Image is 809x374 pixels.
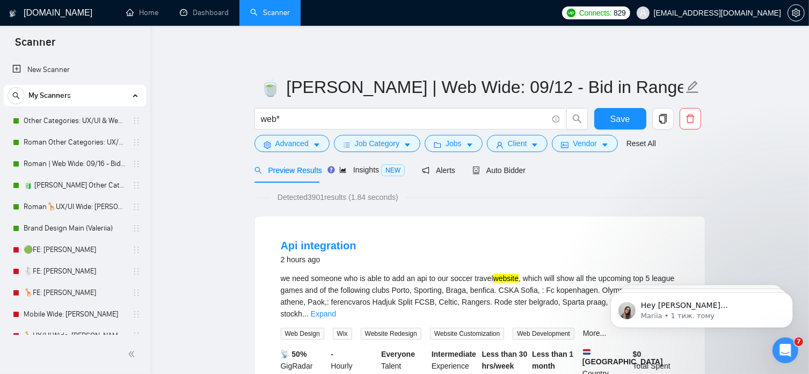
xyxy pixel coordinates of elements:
[404,141,411,149] span: caret-down
[254,166,322,175] span: Preview Results
[270,191,406,203] span: Detected 3901 results (1.84 seconds)
[261,112,548,126] input: Search Freelance Jobs...
[132,267,141,276] span: holder
[132,181,141,190] span: holder
[313,141,320,149] span: caret-down
[680,114,701,124] span: delete
[493,274,519,283] mark: website
[639,9,647,17] span: user
[260,74,683,100] input: Scanner name...
[552,116,559,123] span: info-circle
[573,138,596,149] span: Vendor
[132,138,141,147] span: holder
[47,41,185,51] p: Message from Mariia, sent 1 тиж. тому
[561,141,569,149] span: idcard
[552,135,617,152] button: idcardVendorcaret-down
[24,218,126,239] a: Brand Design Main (Valeriia)
[381,350,415,358] b: Everyone
[579,7,611,19] span: Connects:
[311,310,336,318] a: Expand
[339,166,347,174] span: area-chart
[653,114,673,124] span: copy
[132,246,141,254] span: holder
[331,350,333,358] b: -
[8,87,25,104] button: search
[281,328,324,340] span: Web Design
[583,329,607,337] a: More...
[680,108,701,130] button: delete
[24,110,126,132] a: Other Categories: UX/UI & Web design [PERSON_NAME]
[355,138,399,149] span: Job Category
[132,160,141,168] span: holder
[8,92,24,99] span: search
[275,138,309,149] span: Advanced
[333,328,352,340] span: Wix
[772,337,798,363] iframe: Intercom live chat
[425,135,483,152] button: folderJobscaret-down
[254,167,262,174] span: search
[254,135,330,152] button: settingAdvancedcaret-down
[614,7,625,19] span: 829
[594,108,646,130] button: Save
[487,135,548,152] button: userClientcaret-down
[788,9,804,17] span: setting
[24,261,126,282] a: 🐇FE: [PERSON_NAME]
[343,141,351,149] span: bars
[432,350,476,358] b: Intermediate
[532,350,573,370] b: Less than 1 month
[610,112,630,126] span: Save
[496,141,504,149] span: user
[422,166,455,175] span: Alerts
[422,167,429,174] span: notification
[28,85,71,106] span: My Scanners
[472,167,480,174] span: robot
[24,304,126,325] a: Mobile Wide: [PERSON_NAME]
[626,138,656,149] a: Reset All
[24,132,126,153] a: Roman Other Categories: UX/UI & Web design copy [PERSON_NAME]
[264,141,271,149] span: setting
[180,8,229,17] a: dashboardDashboard
[47,31,185,200] span: Hey [PERSON_NAME][EMAIL_ADDRESS][DOMAIN_NAME], Looks like your Upwork agency [PERSON_NAME] Design...
[24,153,126,175] a: Roman | Web Wide: 09/16 - Bid in Range
[281,240,356,251] a: Api integration
[326,165,336,175] div: Tooltip anchor
[446,138,462,149] span: Jobs
[6,34,64,57] span: Scanner
[24,175,126,196] a: 🧃 [PERSON_NAME] Other Categories 09.12: UX/UI & Web design
[128,349,139,359] span: double-left
[361,328,421,340] span: Website Redesign
[339,166,405,174] span: Insights
[582,348,663,366] b: [GEOGRAPHIC_DATA]
[132,117,141,125] span: holder
[633,350,642,358] b: $ 0
[430,328,505,340] span: Website Customization
[466,141,473,149] span: caret-down
[126,8,158,17] a: homeHome
[281,272,679,320] div: we need someone who is able to add an api to our soccer travel , which will show all the upcoming...
[132,203,141,211] span: holder
[472,166,526,175] span: Auto Bidder
[652,108,674,130] button: copy
[24,239,126,261] a: 🟢FE: [PERSON_NAME]
[302,310,309,318] span: ...
[567,9,575,17] img: upwork-logo.png
[24,325,126,347] a: 🦒UX/UI Wide: [PERSON_NAME] 03/07 old
[24,196,126,218] a: Roman🦒UX/UI Wide: [PERSON_NAME] 03/07 quest 22/09
[281,350,307,358] b: 📡 50%
[9,5,17,22] img: logo
[601,141,609,149] span: caret-down
[281,253,356,266] div: 2 hours ago
[132,332,141,340] span: holder
[12,59,137,81] a: New Scanner
[381,164,405,176] span: NEW
[594,270,809,345] iframe: Intercom notifications повідомлення
[250,8,290,17] a: searchScanner
[788,4,805,21] button: setting
[686,80,699,94] span: edit
[566,108,588,130] button: search
[531,141,538,149] span: caret-down
[513,328,574,340] span: Web Development
[132,289,141,297] span: holder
